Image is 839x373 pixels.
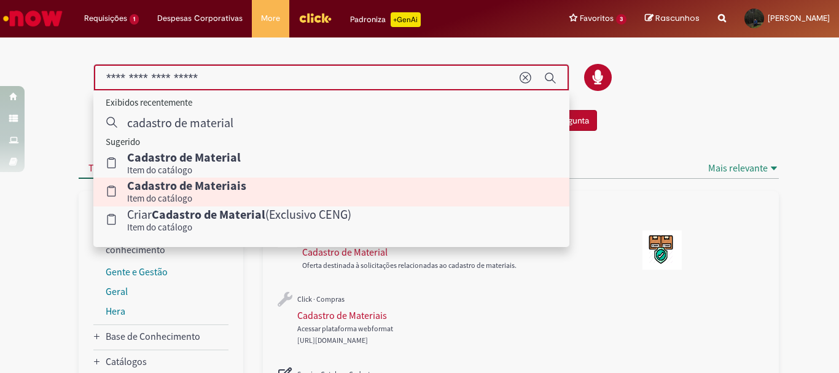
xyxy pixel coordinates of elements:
[157,12,243,25] span: Despesas Corporativas
[645,13,700,25] a: Rascunhos
[84,12,127,25] span: Requisições
[350,12,421,27] div: Padroniza
[299,9,332,27] img: click_logo_yellow_360x200.png
[655,12,700,24] span: Rascunhos
[1,6,64,31] img: ServiceNow
[580,12,614,25] span: Favoritos
[391,12,421,27] p: +GenAi
[616,14,626,25] span: 3
[130,14,139,25] span: 1
[768,13,830,23] span: [PERSON_NAME]
[261,12,280,25] span: More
